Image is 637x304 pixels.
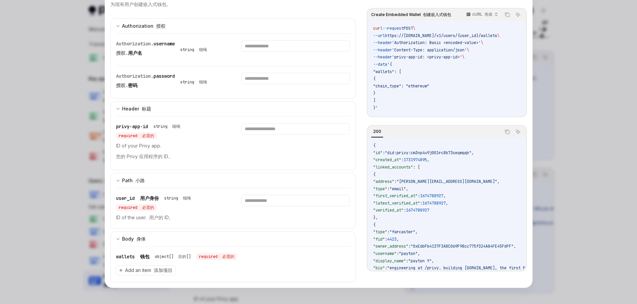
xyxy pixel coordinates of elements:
font: 必需的 [142,133,154,138]
button: Copy the contents from the code block [503,10,512,19]
span: "payton ↑" [408,258,432,264]
font: 用户的 ID。 [149,215,174,220]
span: 1731974895 [404,157,427,163]
span: : [387,229,390,235]
div: 200 [371,127,383,135]
font: 用户身份 [140,195,159,201]
div: required [116,132,157,139]
span: "created_at" [373,157,401,163]
span: : [406,258,408,264]
button: expand input section [110,173,356,188]
span: , [427,157,429,163]
span: }, [373,215,378,220]
span: : [387,186,390,192]
span: "verified_at" [373,208,404,213]
p: ID of the user. [116,214,225,222]
span: "0xE6bFb4137F3A8C069F98cc775f324A84FE45FdFF" [411,244,514,249]
span: "type" [373,229,387,235]
span: "address" [373,179,394,184]
font: 您的 Privy 应用程序的 ID。 [116,154,173,159]
font: 目的[] [178,254,191,259]
font: 标题 [142,106,151,111]
span: curl [373,26,383,31]
font: 细绳 [199,47,207,52]
span: { [373,76,376,81]
div: Authorization [122,22,166,30]
span: POST [404,26,413,31]
span: 密码 [128,82,137,88]
div: string [180,79,207,85]
button: Copy the contents from the code block [503,127,512,136]
div: Authorization.username [116,40,210,59]
span: "wallets": [ [373,69,401,74]
span: 'privy-app-id: <privy-app-id>' [392,54,462,60]
span: 用户名 [128,50,142,56]
div: required [196,253,237,260]
span: --header [373,54,392,60]
span: : [418,193,420,199]
span: : [401,157,404,163]
span: "owner_address" [373,244,408,249]
div: Header [122,105,151,113]
span: , [406,186,408,192]
p: cURL [472,12,493,17]
span: , [432,258,434,264]
span: \ [481,40,483,45]
span: "type" [373,186,387,192]
div: Authorization.password [116,73,210,91]
span: --url [373,33,385,38]
div: required [116,204,157,211]
span: \ [497,33,500,38]
button: Ask AI [514,10,522,19]
span: : [394,179,397,184]
div: string [164,196,191,201]
span: ] [373,98,376,103]
span: --request [383,26,404,31]
span: 'Authorization: Basic <encoded-value>' [392,40,481,45]
span: 授权. [116,82,128,88]
span: --header [373,47,392,53]
span: "display_name" [373,258,406,264]
button: expand input section [110,18,356,33]
span: } [373,90,376,96]
span: "chain_type": "ethereum" [373,83,429,89]
font: 授权 [156,23,166,29]
span: 'Content-Type: application/json' [392,47,467,53]
span: , [418,251,420,256]
span: Authorization. [116,41,153,47]
p: ID of your Privy app. [116,142,225,163]
font: 添加项目 [154,267,173,273]
span: "farcaster" [390,229,415,235]
div: object[] [155,254,191,259]
span: wallets [116,254,149,260]
font: 必需的 [222,254,234,259]
span: Add an item [125,267,173,274]
span: { [373,172,376,177]
span: 授权. [116,50,128,56]
font: 细绳 [183,196,191,201]
div: Path [122,177,145,185]
div: user_id [116,195,225,211]
button: expand input section [110,101,356,116]
button: cURL 卷曲 [462,9,501,20]
font: 必需的 [142,205,154,210]
span: https://[DOMAIN_NAME]/v1/users/{user_id}/wallets [385,33,497,38]
span: Authorization. [116,73,153,79]
span: , [415,229,418,235]
span: 1674788927 [406,208,429,213]
span: { [373,143,376,148]
span: "username" [373,251,397,256]
font: 身体 [136,236,146,242]
div: privy-app-id [116,123,225,139]
span: "first_verified_at" [373,193,418,199]
span: "fid" [373,237,385,242]
div: Body [122,235,146,243]
span: \ [467,47,469,53]
font: 创建嵌入式钱包 [423,12,451,17]
span: , [514,244,516,249]
span: password [153,73,175,79]
span: , [471,150,474,156]
span: 1674788927 [420,193,443,199]
span: 4423 [387,237,397,242]
span: "latest_verified_at" [373,201,420,206]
